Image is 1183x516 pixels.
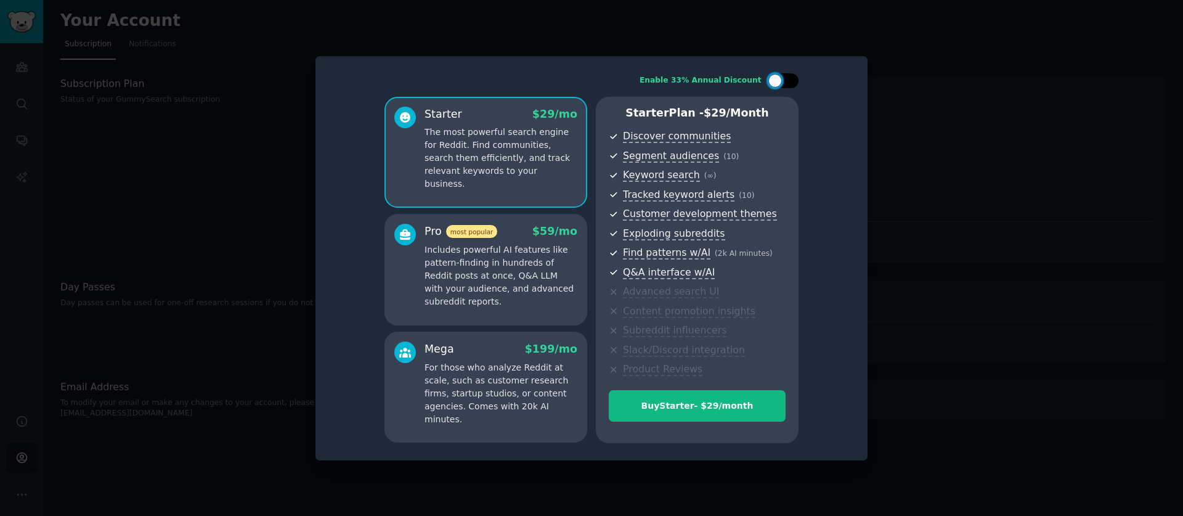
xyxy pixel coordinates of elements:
[623,363,702,376] span: Product Reviews
[532,225,577,237] span: $ 59 /mo
[723,152,739,161] span: ( 10 )
[704,107,769,119] span: $ 29 /month
[739,191,754,200] span: ( 10 )
[425,126,577,190] p: The most powerful search engine for Reddit. Find communities, search them efficiently, and track ...
[425,342,454,357] div: Mega
[532,108,577,120] span: $ 29 /mo
[623,344,745,357] span: Slack/Discord integration
[704,171,717,180] span: ( ∞ )
[525,343,577,355] span: $ 199 /mo
[609,105,786,121] p: Starter Plan -
[623,189,734,202] span: Tracked keyword alerts
[623,208,777,221] span: Customer development themes
[609,390,786,422] button: BuyStarter- $29/month
[446,225,498,238] span: most popular
[623,227,725,240] span: Exploding subreddits
[609,399,785,412] div: Buy Starter - $ 29 /month
[640,75,762,86] div: Enable 33% Annual Discount
[623,285,719,298] span: Advanced search UI
[623,266,715,279] span: Q&A interface w/AI
[425,361,577,426] p: For those who analyze Reddit at scale, such as customer research firms, startup studios, or conte...
[425,107,462,122] div: Starter
[623,130,731,143] span: Discover communities
[623,247,710,260] span: Find patterns w/AI
[425,224,497,239] div: Pro
[623,324,726,337] span: Subreddit influencers
[715,249,773,258] span: ( 2k AI minutes )
[623,150,719,163] span: Segment audiences
[425,244,577,308] p: Includes powerful AI features like pattern-finding in hundreds of Reddit posts at once, Q&A LLM w...
[623,169,700,182] span: Keyword search
[623,305,755,318] span: Content promotion insights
